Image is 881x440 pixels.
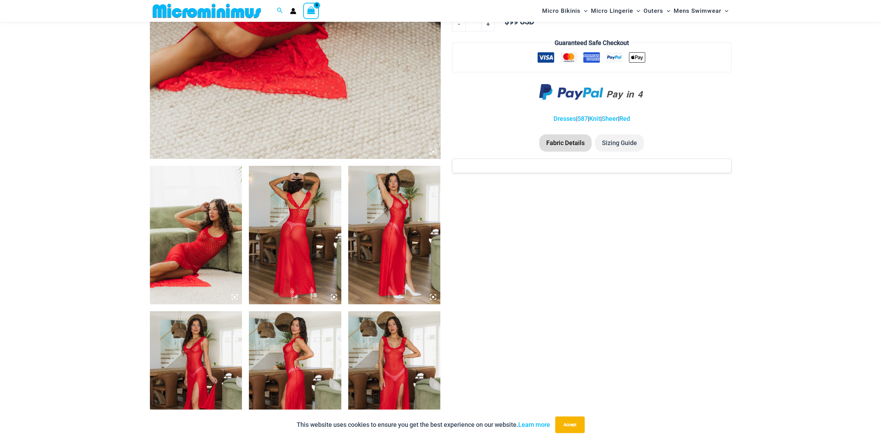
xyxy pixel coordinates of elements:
[633,2,640,20] span: Menu Toggle
[277,7,283,15] a: Search icon link
[452,17,465,31] a: -
[542,2,581,20] span: Micro Bikinis
[150,3,264,19] img: MM SHOP LOGO FLAT
[540,2,589,20] a: Micro BikinisMenu ToggleMenu Toggle
[589,2,642,20] a: Micro LingerieMenu ToggleMenu Toggle
[589,115,600,122] a: Knit
[619,115,630,122] a: Red
[674,2,721,20] span: Mens Swimwear
[642,2,672,20] a: OutersMenu ToggleMenu Toggle
[465,17,482,31] input: Product quantity
[595,134,644,152] li: Sizing Guide
[581,2,587,20] span: Menu Toggle
[482,17,495,31] a: +
[644,2,663,20] span: Outers
[591,2,633,20] span: Micro Lingerie
[539,134,592,152] li: Fabric Details
[602,115,618,122] a: Sheer
[552,38,632,48] legend: Guaranteed Safe Checkout
[249,166,341,304] img: Sometimes Red 587 Dress
[303,3,319,19] a: View Shopping Cart, empty
[721,2,728,20] span: Menu Toggle
[290,8,296,14] a: Account icon link
[539,1,731,21] nav: Site Navigation
[555,416,585,433] button: Accept
[297,420,550,430] p: This website uses cookies to ensure you get the best experience on our website.
[663,2,670,20] span: Menu Toggle
[554,115,576,122] a: Dresses
[672,2,730,20] a: Mens SwimwearMenu ToggleMenu Toggle
[452,114,731,124] p: | | | |
[518,421,550,428] a: Learn more
[348,166,441,304] img: Sometimes Red 587 Dress
[577,115,588,122] a: 587
[150,166,242,304] img: Sometimes Red 587 Dress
